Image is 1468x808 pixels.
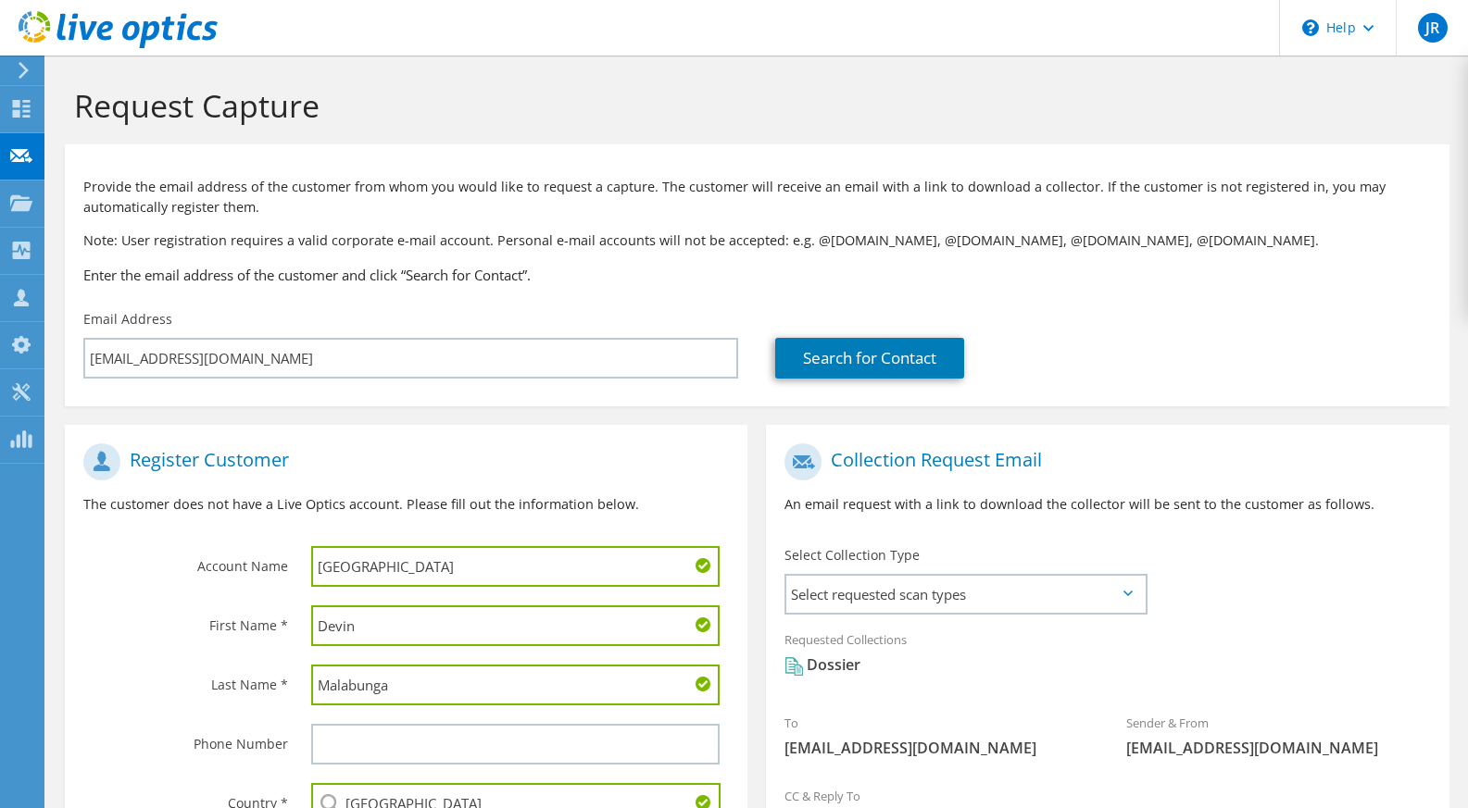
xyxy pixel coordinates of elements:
[766,703,1108,767] div: To
[74,86,1431,125] h1: Request Capture
[1126,738,1431,758] span: [EMAIL_ADDRESS][DOMAIN_NAME]
[784,738,1089,758] span: [EMAIL_ADDRESS][DOMAIN_NAME]
[83,494,729,515] p: The customer does not have a Live Optics account. Please fill out the information below.
[784,494,1430,515] p: An email request with a link to download the collector will be sent to the customer as follows.
[784,443,1421,480] h1: Collection Request Email
[83,546,288,576] label: Account Name
[83,724,288,753] label: Phone Number
[775,338,964,379] a: Search for Contact
[83,310,172,329] label: Email Address
[83,443,720,480] h1: Register Customer
[83,665,288,694] label: Last Name *
[784,546,920,565] label: Select Collection Type
[83,177,1431,218] p: Provide the email address of the customer from whom you would like to request a capture. The cust...
[83,230,1431,251] p: Note: User registration requires a valid corporate e-mail account. Personal e-mail accounts will ...
[766,620,1449,694] div: Requested Collections
[83,265,1431,285] h3: Enter the email address of the customer and click “Search for Contact”.
[784,654,860,676] div: Dossier
[1418,13,1448,43] span: JR
[83,605,288,635] label: First Name *
[786,576,1144,613] span: Select requested scan types
[1302,19,1319,36] svg: \n
[1108,703,1449,767] div: Sender & From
